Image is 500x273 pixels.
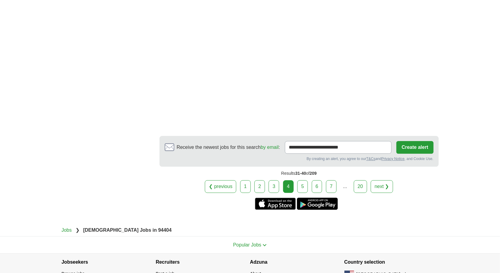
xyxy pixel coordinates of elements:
[62,227,72,233] a: Jobs
[233,242,261,247] span: Popular Jobs
[165,156,434,162] div: By creating an alert, you agree to our and , and Cookie Use.
[312,180,322,193] a: 6
[261,145,279,150] a: by email
[366,157,375,161] a: T&Cs
[83,227,172,233] strong: [DEMOGRAPHIC_DATA] Jobs in 94404
[295,171,306,176] span: 31-40
[297,198,338,210] a: Get the Android app
[354,180,367,193] a: 20
[240,180,251,193] a: 1
[344,254,439,271] h4: Country selection
[339,180,351,193] div: ...
[160,167,439,180] div: Results of
[371,180,393,193] a: next ❯
[326,180,337,193] a: 7
[205,180,236,193] a: ❮ previous
[297,180,308,193] a: 5
[396,141,433,154] button: Create alert
[255,198,296,210] a: Get the iPhone app
[283,180,294,193] div: 4
[263,244,267,246] img: toggle icon
[310,171,317,176] span: 209
[254,180,265,193] a: 2
[381,157,405,161] a: Privacy Notice
[177,144,280,151] span: Receive the newest jobs for this search :
[76,227,79,233] span: ❯
[269,180,279,193] a: 3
